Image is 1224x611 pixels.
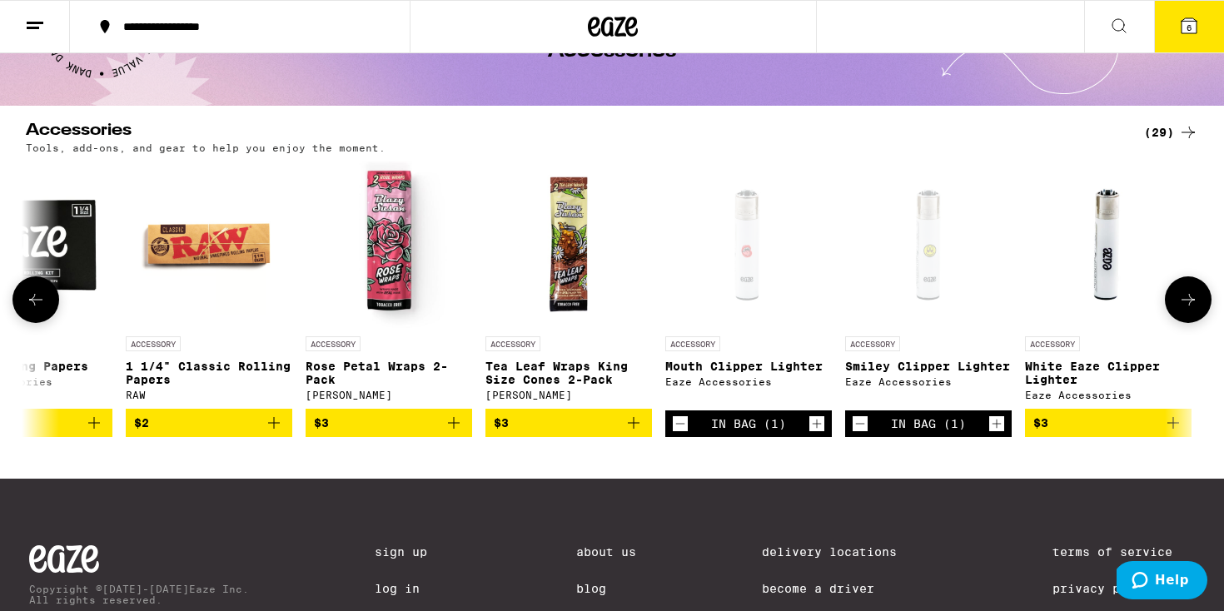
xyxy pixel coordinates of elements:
img: Blazy Susan - Rose Petal Wraps 2-Pack [306,161,472,328]
a: Delivery Locations [762,545,927,559]
span: 6 [1187,22,1192,32]
span: $3 [314,416,329,430]
span: $3 [1033,416,1048,430]
a: Sign Up [375,545,450,559]
p: White Eaze Clipper Lighter [1025,360,1192,386]
a: (29) [1144,122,1198,142]
div: Eaze Accessories [665,376,832,387]
img: Eaze Accessories - White Eaze Clipper Lighter [1025,161,1192,328]
a: Open page for Rose Petal Wraps 2-Pack from Blazy Susan [306,161,472,409]
div: In Bag (1) [891,417,966,430]
p: Mouth Clipper Lighter [665,360,832,373]
button: 6 [1154,1,1224,52]
iframe: Opens a widget where you can find more information [1117,561,1207,603]
img: Blazy Susan - Tea Leaf Wraps King Size Cones 2-Pack [485,161,652,328]
button: Decrement [672,415,689,432]
span: $2 [134,416,149,430]
a: Become a Driver [762,582,927,595]
a: Terms of Service [1052,545,1195,559]
p: ACCESSORY [126,336,181,351]
button: Add to bag [1025,409,1192,437]
a: Privacy Policy [1052,582,1195,595]
a: Open page for Smiley Clipper Lighter from Eaze Accessories [845,161,1012,410]
span: $3 [494,416,509,430]
div: RAW [126,390,292,400]
p: Tools, add-ons, and gear to help you enjoy the moment. [26,142,386,153]
p: ACCESSORY [306,336,361,351]
p: Smiley Clipper Lighter [845,360,1012,373]
p: ACCESSORY [1025,336,1080,351]
div: In Bag (1) [711,417,786,430]
div: [PERSON_NAME] [306,390,472,400]
a: Blog [576,582,636,595]
a: Open page for White Eaze Clipper Lighter from Eaze Accessories [1025,161,1192,409]
button: Increment [988,415,1005,432]
button: Add to bag [485,409,652,437]
button: Add to bag [306,409,472,437]
p: ACCESSORY [485,336,540,351]
button: Decrement [852,415,868,432]
button: Add to bag [126,409,292,437]
h2: Accessories [26,122,1117,142]
p: Tea Leaf Wraps King Size Cones 2-Pack [485,360,652,386]
p: Copyright © [DATE]-[DATE] Eaze Inc. All rights reserved. [29,584,249,605]
p: ACCESSORY [665,336,720,351]
p: ACCESSORY [845,336,900,351]
p: 1 1/4" Classic Rolling Papers [126,360,292,386]
button: Increment [809,415,825,432]
div: Eaze Accessories [1025,390,1192,400]
div: Eaze Accessories [845,376,1012,387]
p: Rose Petal Wraps 2-Pack [306,360,472,386]
a: Log In [375,582,450,595]
div: [PERSON_NAME] [485,390,652,400]
a: About Us [576,545,636,559]
a: Open page for 1 1/4" Classic Rolling Papers from RAW [126,161,292,409]
img: RAW - 1 1/4" Classic Rolling Papers [126,161,292,328]
a: Open page for Mouth Clipper Lighter from Eaze Accessories [665,161,832,410]
a: Open page for Tea Leaf Wraps King Size Cones 2-Pack from Blazy Susan [485,161,652,409]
